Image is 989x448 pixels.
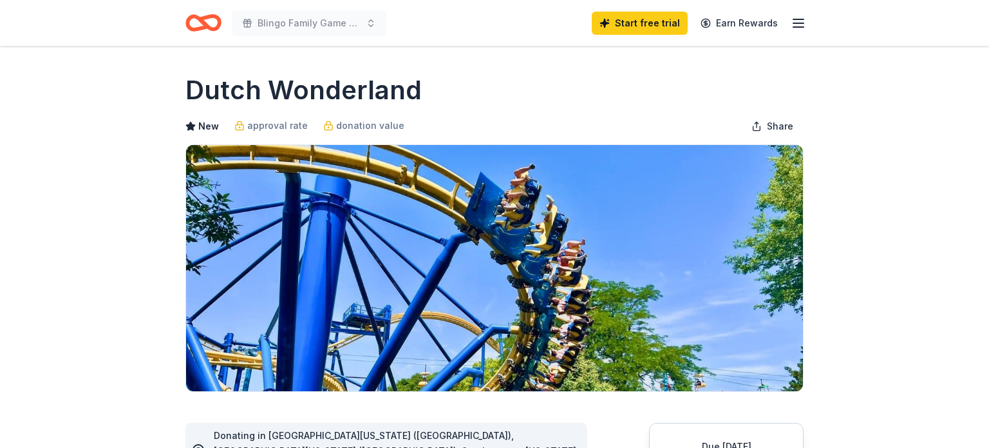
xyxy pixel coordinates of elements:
a: approval rate [234,118,308,133]
span: donation value [336,118,404,133]
button: Share [741,113,804,139]
span: Share [767,119,793,134]
button: Blingo Family Game Night [232,10,386,36]
img: Image for Dutch Wonderland [186,145,803,391]
a: donation value [323,118,404,133]
a: Home [185,8,221,38]
a: Earn Rewards [693,12,786,35]
h1: Dutch Wonderland [185,72,422,108]
a: Start free trial [592,12,688,35]
span: Blingo Family Game Night [258,15,361,31]
span: approval rate [247,118,308,133]
span: New [198,119,219,134]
